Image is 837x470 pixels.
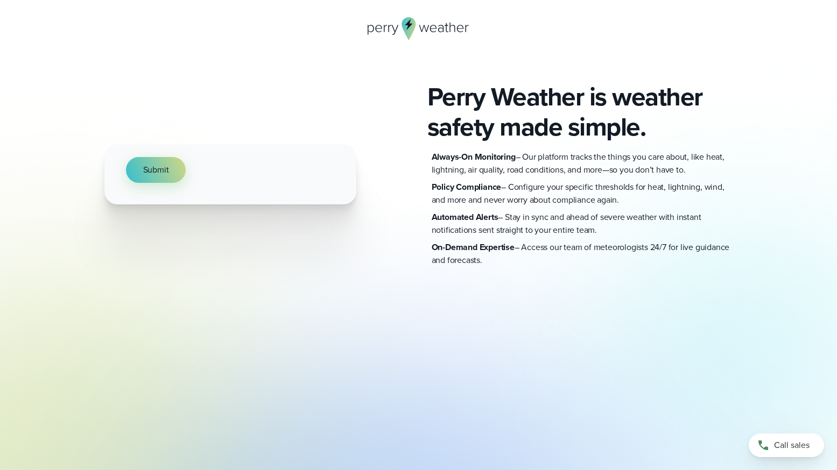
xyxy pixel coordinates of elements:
strong: Always-On Monitoring [432,151,516,163]
span: Submit [143,163,169,176]
p: – Access our team of meteorologists 24/7 for live guidance and forecasts. [432,241,733,267]
strong: Automated Alerts [432,211,498,223]
button: Submit [126,157,186,183]
h2: Perry Weather is weather safety made simple. [427,82,733,142]
p: – Stay in sync and ahead of severe weather with instant notifications sent straight to your entir... [432,211,733,237]
strong: On-Demand Expertise [432,241,515,253]
span: Call sales [774,439,810,452]
p: – Configure your specific thresholds for heat, lightning, wind, and more and never worry about co... [432,181,733,206]
a: Call sales [749,433,824,457]
p: – Our platform tracks the things you care about, like heat, lightning, air quality, road conditio... [432,151,733,176]
strong: Policy Compliance [432,181,502,193]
